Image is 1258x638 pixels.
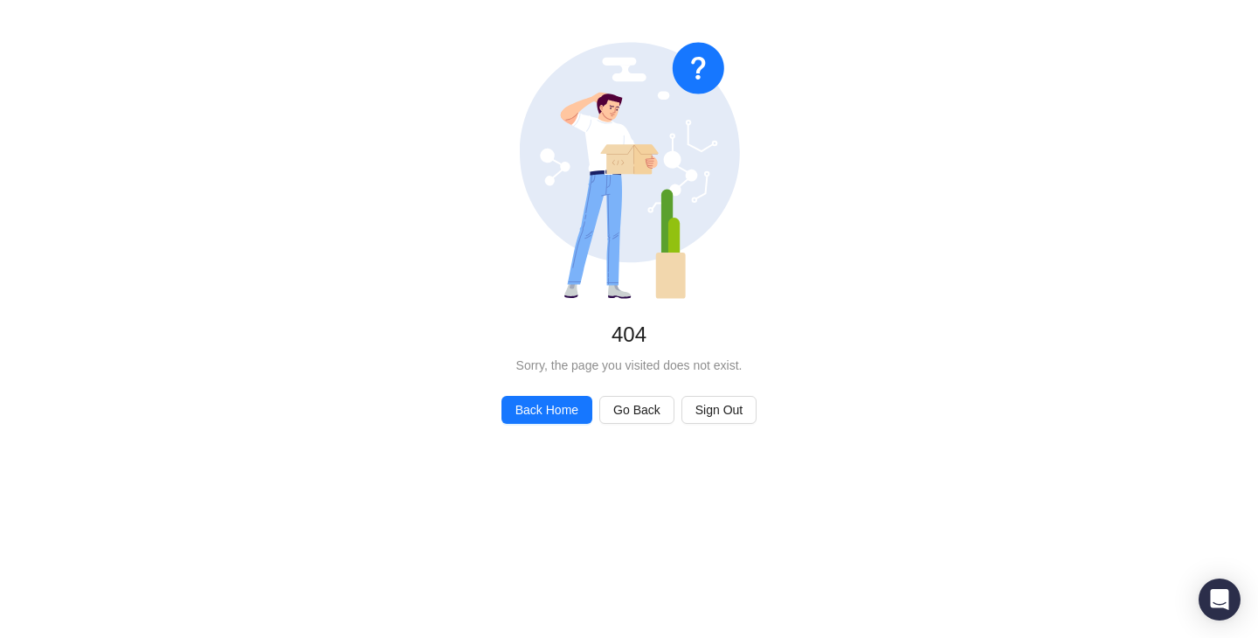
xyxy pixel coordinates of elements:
[1199,579,1241,621] div: Open Intercom Messenger
[599,396,674,424] button: Go Back
[613,400,660,420] span: Go Back
[28,321,1230,349] div: 404
[681,396,757,424] button: Sign Out
[695,400,743,420] span: Sign Out
[515,400,578,420] span: Back Home
[28,356,1230,375] div: Sorry, the page you visited does not exist.
[501,396,592,424] button: Back Home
